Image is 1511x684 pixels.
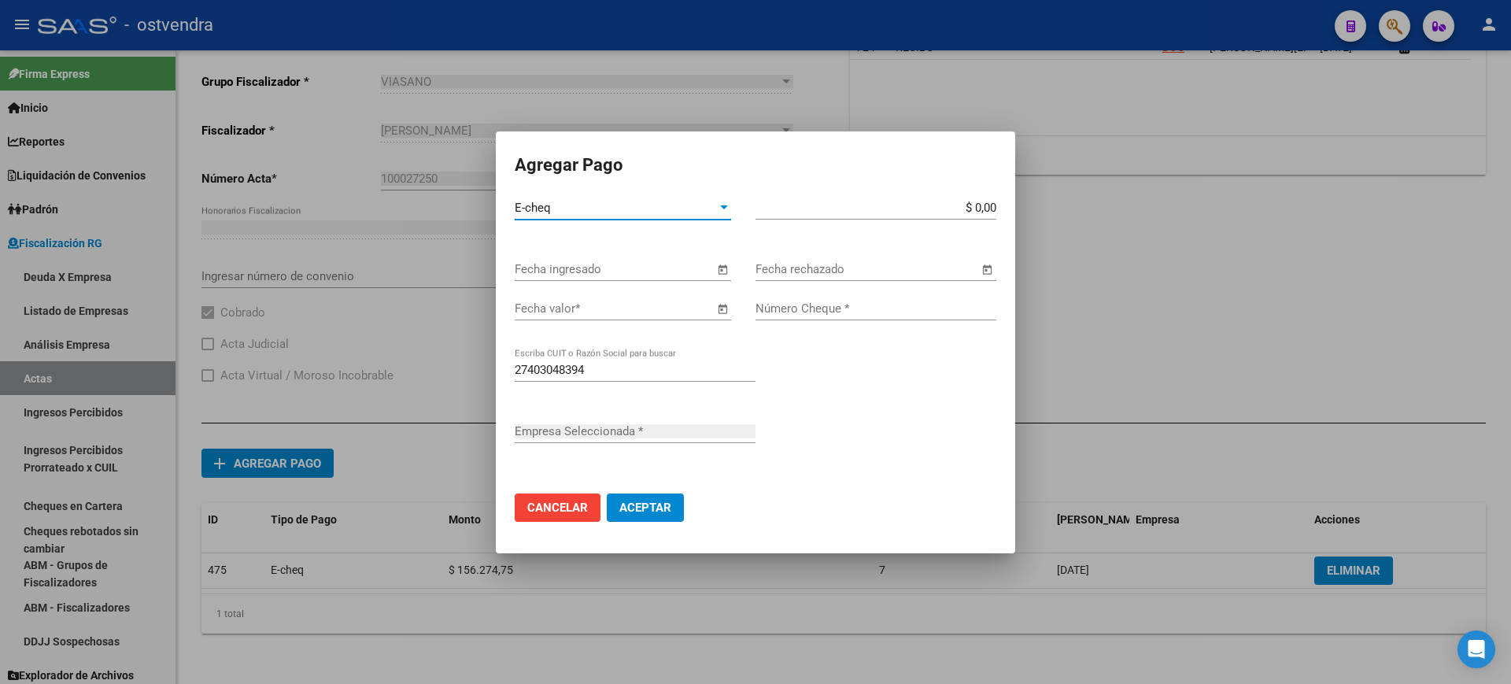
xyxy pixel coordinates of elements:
h2: Agregar Pago [515,150,996,180]
button: Open calendar [979,261,997,279]
span: Cancelar [527,501,588,515]
button: Open calendar [714,261,732,279]
button: Aceptar [607,494,684,522]
button: Cancelar [515,494,600,522]
span: E-cheq [515,201,551,215]
span: Aceptar [619,501,671,515]
button: Open calendar [714,300,732,318]
div: Open Intercom Messenger [1457,630,1495,668]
